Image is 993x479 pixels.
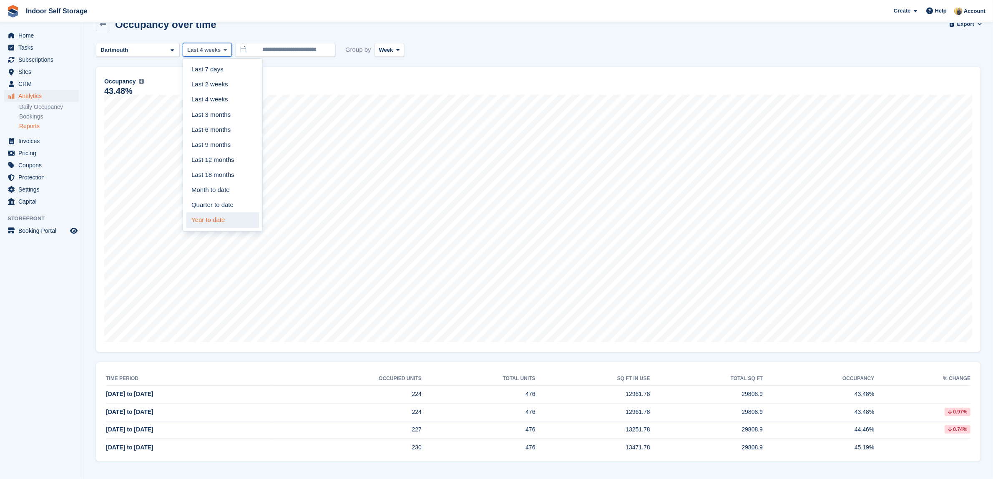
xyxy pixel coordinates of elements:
[186,62,259,77] a: Last 7 days
[535,439,650,456] td: 13471.78
[4,78,79,90] a: menu
[18,147,68,159] span: Pricing
[4,135,79,147] a: menu
[763,421,874,439] td: 44.46%
[106,391,153,397] span: [DATE] to [DATE]
[535,372,650,386] th: Sq ft in use
[4,30,79,41] a: menu
[951,17,981,31] button: Export
[18,66,68,78] span: Sites
[99,46,131,54] div: Dartmouth
[186,167,259,182] a: Last 18 months
[379,46,393,54] span: Week
[422,372,535,386] th: Total units
[272,403,422,421] td: 224
[763,403,874,421] td: 43.48%
[945,425,970,434] div: 0.74%
[763,386,874,403] td: 43.48%
[4,196,79,207] a: menu
[422,403,535,421] td: 476
[115,19,216,30] h2: Occupancy over time
[957,20,974,28] span: Export
[935,7,947,15] span: Help
[272,386,422,403] td: 224
[650,439,763,456] td: 29808.9
[4,225,79,237] a: menu
[18,78,68,90] span: CRM
[422,439,535,456] td: 476
[18,159,68,171] span: Coupons
[18,196,68,207] span: Capital
[650,386,763,403] td: 29808.9
[19,103,79,111] a: Daily Occupancy
[8,214,83,223] span: Storefront
[4,42,79,53] a: menu
[7,5,19,18] img: stora-icon-8386f47178a22dfd0bd8f6a31ec36ba5ce8667c1dd55bd0f319d3a0aa187defe.svg
[104,77,136,86] span: Occupancy
[104,88,133,95] div: 43.48%
[964,7,985,15] span: Account
[23,4,91,18] a: Indoor Self Storage
[18,42,68,53] span: Tasks
[4,147,79,159] a: menu
[4,54,79,66] a: menu
[18,54,68,66] span: Subscriptions
[4,171,79,183] a: menu
[4,90,79,102] a: menu
[186,137,259,152] a: Last 9 months
[4,159,79,171] a: menu
[4,184,79,195] a: menu
[106,426,153,433] span: [DATE] to [DATE]
[763,439,874,456] td: 45.19%
[18,135,68,147] span: Invoices
[18,90,68,102] span: Analytics
[272,372,422,386] th: Occupied units
[186,92,259,107] a: Last 4 weeks
[186,212,259,227] a: Year to date
[945,408,970,416] div: 0.97%
[535,386,650,403] td: 12961.78
[650,421,763,439] td: 29808.9
[19,122,79,130] a: Reports
[139,79,144,84] img: icon-info-grey-7440780725fd019a000dd9b08b2336e03edf1995a4989e88bcd33f0948082b44.svg
[186,77,259,92] a: Last 2 weeks
[19,113,79,121] a: Bookings
[650,372,763,386] th: Total sq ft
[272,421,422,439] td: 227
[183,43,232,57] button: Last 4 weeks
[18,184,68,195] span: Settings
[272,439,422,456] td: 230
[106,372,272,386] th: Time period
[186,152,259,167] a: Last 12 months
[186,182,259,197] a: Month to date
[186,197,259,212] a: Quarter to date
[874,372,970,386] th: % change
[18,30,68,41] span: Home
[345,43,371,57] span: Group by
[535,421,650,439] td: 13251.78
[187,46,221,54] span: Last 4 weeks
[106,408,153,415] span: [DATE] to [DATE]
[4,66,79,78] a: menu
[535,403,650,421] td: 12961.78
[69,226,79,236] a: Preview store
[894,7,910,15] span: Create
[763,372,874,386] th: Occupancy
[186,107,259,122] a: Last 3 months
[186,122,259,137] a: Last 6 months
[650,403,763,421] td: 29808.9
[18,225,68,237] span: Booking Portal
[422,421,535,439] td: 476
[18,171,68,183] span: Protection
[422,386,535,403] td: 476
[106,444,153,451] span: [DATE] to [DATE]
[954,7,963,15] img: Jo Moon
[375,43,404,57] button: Week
